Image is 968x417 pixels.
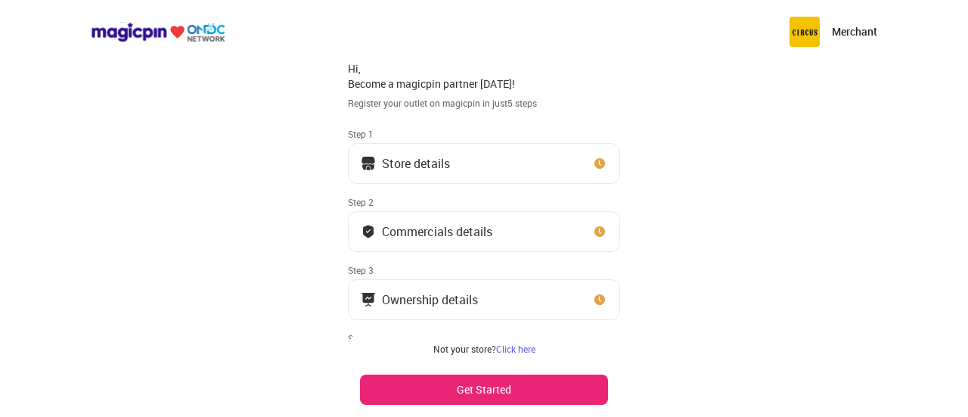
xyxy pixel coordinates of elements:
img: circus.b677b59b.png [790,17,820,47]
img: clock_icon_new.67dbf243.svg [592,292,607,307]
div: Commercials details [382,228,492,235]
div: Hi, Become a magicpin partner [DATE]! [348,61,620,91]
img: commercials_icon.983f7837.svg [361,292,376,307]
button: Get Started [360,375,608,405]
div: Step 1 [348,128,620,140]
div: Step 2 [348,196,620,208]
img: clock_icon_new.67dbf243.svg [592,156,607,171]
div: Step 4 [348,332,620,344]
button: Commercials details [348,211,620,252]
div: Register your outlet on magicpin in just 5 steps [348,97,620,110]
img: bank_details_tick.fdc3558c.svg [361,224,376,239]
img: ondc-logo-new-small.8a59708e.svg [91,22,225,42]
span: Not your store? [433,343,496,355]
div: Store details [382,160,450,167]
img: storeIcon.9b1f7264.svg [361,156,376,171]
button: Store details [348,143,620,184]
p: Merchant [832,24,877,39]
div: Step 3 [348,264,620,276]
div: Ownership details [382,296,478,303]
img: clock_icon_new.67dbf243.svg [592,224,607,239]
a: Click here [496,343,535,355]
button: Ownership details [348,279,620,320]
